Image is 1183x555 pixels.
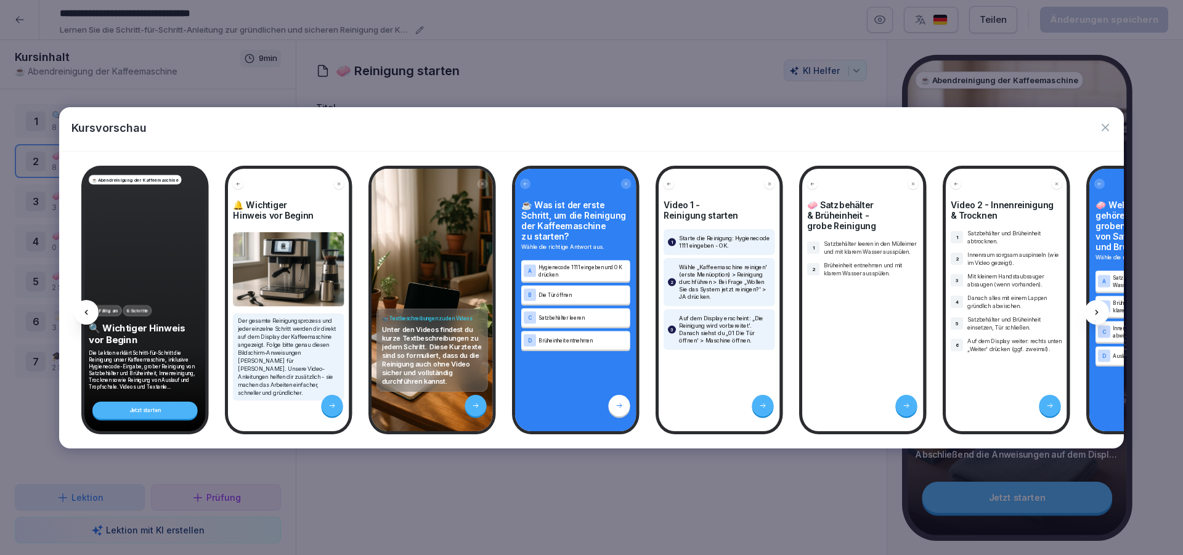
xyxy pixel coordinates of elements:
p: A [528,268,532,273]
p: A [1102,278,1106,284]
h4: 🔔 Wichtiger Hinweis vor Beginn [233,200,344,221]
p: 3 [670,326,673,333]
p: Satzbehälter leeren [539,314,628,321]
p: C [1102,329,1106,334]
div: Jetzt starten [92,402,198,419]
p: Mit kleinem Handstaubsauger absaugen (wenn vorhanden). [967,272,1062,288]
p: Fällig am [99,307,119,314]
p: 8 Schritte [126,307,148,314]
p: Die Lektion erklärt Schritt-für-Schritt die Reinigung unser Kaffeemaschine, inklusive Hygienecode... [89,349,201,390]
p: 4 [956,298,959,305]
p: Starte die Reinigung: Hygienecode 1111 eingeben - OK. [679,235,771,249]
p: D [1102,353,1106,359]
p: Auf dem Display weiter: rechts unten „Weiter' drücken (ggf. zweimal). [967,337,1062,353]
p: B [528,292,532,298]
p: Wähle die richtige Antwort aus. [521,243,630,251]
p: 🔍 Wichtiger Hinweis vor Beginn [89,322,201,346]
p: Auf dem Display erscheint: „Die Reinigung wird vorbereitet'. Danach siehst du „01 Die Tür öffnen'... [679,315,771,344]
p: Satzbehälter leeren in den Mülleimer und mit klarem Wasser ausspülen. [824,240,919,256]
p: Brüheinheit entnehmen und mit klarem Wasser ausspülen. [824,261,919,277]
p: Hygienecode 1111 eingeben und OK drücken [539,263,628,278]
p: 5 [956,320,959,326]
p: Danach alles mit einem Lappen gründlich abwischen. [967,294,1062,310]
p: ☕ Abendreinigung der Kaffeemaschine [92,176,179,183]
p: 3 [956,277,959,283]
p: Satzbehälter und Brüheinheit abtrocknen. [967,229,1062,245]
p: 2 [812,265,815,272]
p: Kursvorschau [71,120,147,136]
p: 2 [956,255,959,262]
p: 2 [670,278,673,286]
p: 1 [813,244,815,251]
p: 1 [956,233,958,240]
p: Wähle „Kaffeemaschine reinigen' (erste Menüoption) > Reinigung durchführen > Bei Frage „Wollen Si... [679,264,771,301]
p: 1 [671,238,673,246]
p: Die Tür öffnen [539,291,628,298]
p: Unter den Videos findest du kurze Textbeschreibungen zu jedem Schritt. Diese Kurztexte sind so fo... [382,325,483,385]
h4: Video 1 - Reinigung starten [664,200,775,221]
img: Bild und Text Vorschau [233,232,344,306]
h4: 🧼 Satzbehälter & Brüheinheit - grobe Reinigung [807,200,919,231]
p: C [528,315,532,320]
h4: 📹 Textbeschreibungen zu den Videos [382,315,483,322]
p: Brüheinheit entnehmen [539,336,628,344]
p: D [528,338,532,343]
p: Der gesamte Reinigungsprozess und jeder einzelne Schritt werden dir direkt auf dem Display der Ka... [238,317,339,397]
p: Innenraum sorgsam auspinseln (wie im Video gezeigt). [967,251,1062,267]
p: Satzbehälter und Brüheinheit einsetzen, Tür schließen. [967,315,1062,331]
h4: Video 2 - Innenreinigung & Trocknen [951,200,1062,221]
h4: ☕️ Was ist der erste Schritt, um die Reinigung der Kaffeemaschine zu starten? [521,200,630,241]
p: 6 [956,341,959,348]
